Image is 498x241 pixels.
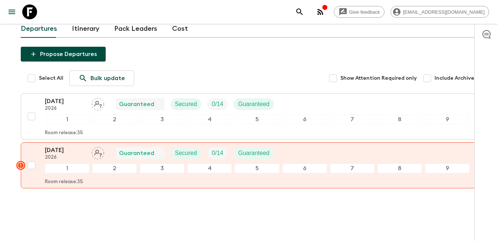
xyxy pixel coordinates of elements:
a: Pack Leaders [114,20,157,38]
div: 8 [377,115,422,124]
div: 6 [283,164,327,173]
div: 5 [235,164,279,173]
span: [EMAIL_ADDRESS][DOMAIN_NAME] [399,9,489,15]
div: 4 [187,115,232,124]
span: Include Archived [435,75,478,82]
div: Secured [171,147,202,159]
div: 3 [140,115,184,124]
p: Secured [175,100,197,109]
p: Room release: 35 [45,130,83,136]
div: [EMAIL_ADDRESS][DOMAIN_NAME] [390,6,489,18]
p: Guaranteed [238,149,270,158]
p: Guaranteed [238,100,270,109]
div: 9 [425,164,469,173]
span: Select All [39,75,63,82]
span: Assign pack leader [92,100,104,106]
p: Room release: 35 [45,179,83,185]
div: 3 [140,164,184,173]
div: 2 [92,164,137,173]
a: Cost [172,20,188,38]
a: Bulk update [69,70,134,86]
div: 9 [425,115,469,124]
div: 5 [235,115,279,124]
p: 2026 [45,106,86,112]
button: [DATE]2026Assign pack leaderGuaranteedSecuredTrip FillGuaranteed123456789Room release:35 [21,142,478,188]
p: Bulk update [90,74,125,83]
p: 0 / 14 [212,149,223,158]
div: Trip Fill [207,98,228,110]
a: Departures [21,20,57,38]
a: Itinerary [72,20,99,38]
button: menu [4,4,19,19]
div: 2 [92,115,137,124]
p: Secured [175,149,197,158]
p: Guaranteed [119,149,154,158]
p: 2026 [45,155,86,161]
span: Give feedback [345,9,384,15]
p: Guaranteed [119,100,154,109]
button: Propose Departures [21,47,106,62]
p: [DATE] [45,146,86,155]
button: search adventures [292,4,307,19]
p: [DATE] [45,97,86,106]
a: Give feedback [334,6,385,18]
span: Show Attention Required only [340,75,417,82]
button: [DATE]2026Assign pack leaderGuaranteedSecuredTrip FillGuaranteed123456789Room release:35 [21,93,478,139]
div: 8 [377,164,422,173]
div: 6 [283,115,327,124]
p: 0 / 14 [212,100,223,109]
div: Secured [171,98,202,110]
div: 7 [330,164,375,173]
span: Assign pack leader [92,149,104,155]
div: 1 [45,115,89,124]
div: 4 [187,164,232,173]
div: Trip Fill [207,147,228,159]
div: 1 [45,164,89,173]
div: 7 [330,115,375,124]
